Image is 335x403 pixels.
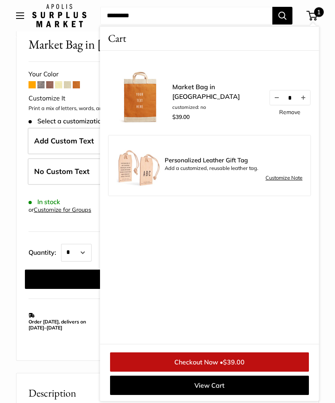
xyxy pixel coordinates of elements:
[116,143,161,188] img: Luggage Tag
[29,37,278,52] span: Market Bag in [GEOGRAPHIC_DATA]
[100,7,272,25] input: Search...
[29,104,306,113] p: Print a mix of letters, words, and numbers to make it unmistakably yours.
[314,7,324,17] span: 1
[296,90,310,105] button: Increase quantity by 1
[223,358,245,366] span: $39.00
[34,206,91,213] a: Customize for Groups
[29,68,306,80] div: Your Color
[172,82,261,101] a: Market Bag in [GEOGRAPHIC_DATA]
[29,92,306,104] div: Customize It
[28,128,308,154] label: Add Custom Text
[272,7,292,25] button: Search
[29,319,86,331] strong: Order [DATE], delivers on [DATE]–[DATE]
[29,205,91,215] div: or
[108,31,126,46] span: Cart
[307,11,317,20] a: 1
[165,157,302,164] span: Personalized Leather Gift Tag
[28,158,308,185] label: Leave Blank
[32,4,86,27] img: Apolis: Surplus Market
[29,241,61,262] label: Quantity:
[29,385,306,401] h2: Description
[110,352,309,372] a: Checkout Now •$39.00
[29,117,125,125] span: Select a customization option
[110,376,309,395] a: View Cart
[172,113,190,121] span: $39.00
[284,94,296,101] input: Quantity
[172,104,261,111] li: customized: no
[29,198,60,206] span: In stock
[34,136,94,145] span: Add Custom Text
[34,167,90,176] span: No Custom Text
[270,90,284,105] button: Decrease quantity by 1
[266,173,302,183] a: Customize Note
[25,270,303,289] button: Add to cart
[16,12,24,19] button: Open menu
[165,157,302,173] div: Add a customized, reusable leather tag.
[279,109,300,115] a: Remove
